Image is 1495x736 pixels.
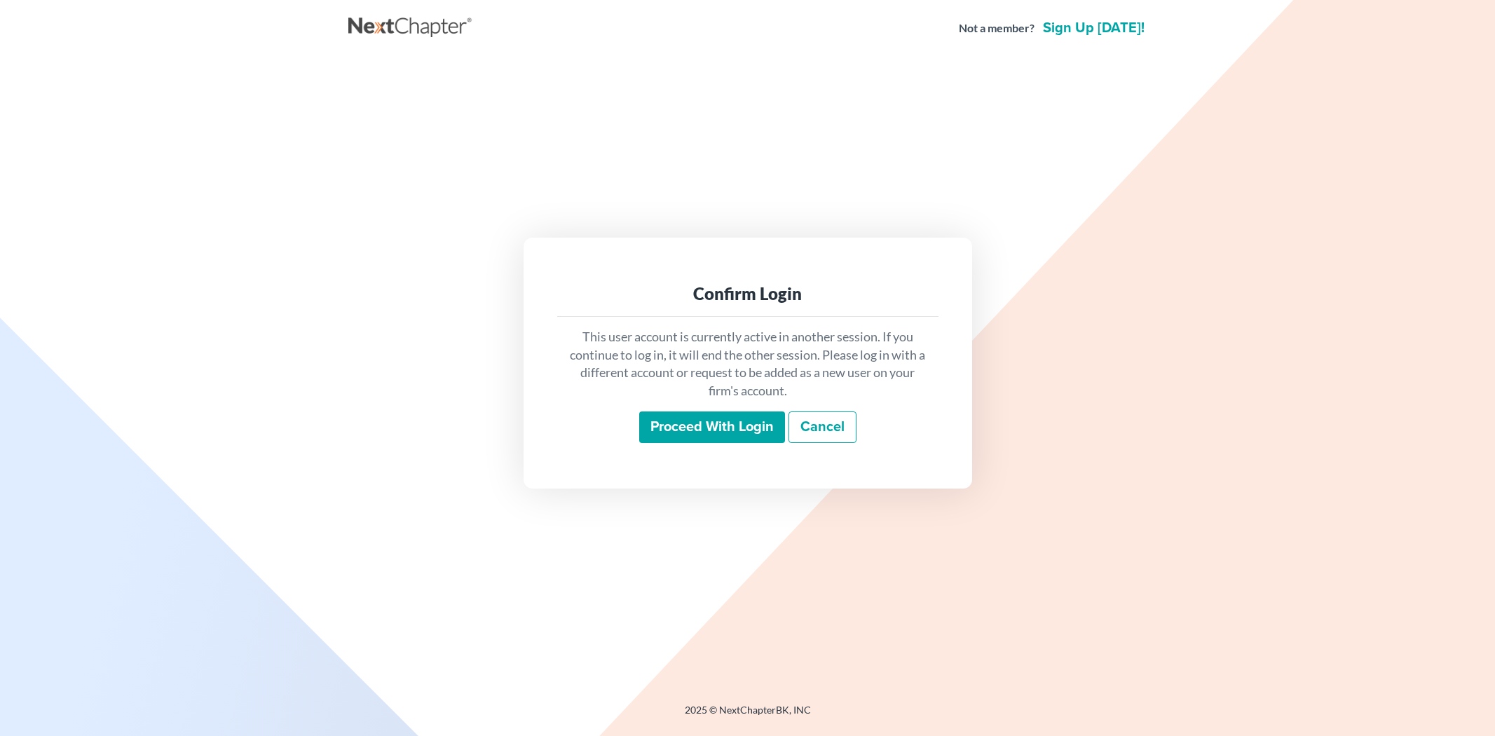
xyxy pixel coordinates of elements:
[568,328,927,400] p: This user account is currently active in another session. If you continue to log in, it will end ...
[639,411,785,444] input: Proceed with login
[1040,21,1147,35] a: Sign up [DATE]!
[959,20,1035,36] strong: Not a member?
[348,703,1147,728] div: 2025 © NextChapterBK, INC
[568,282,927,305] div: Confirm Login
[789,411,856,444] a: Cancel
